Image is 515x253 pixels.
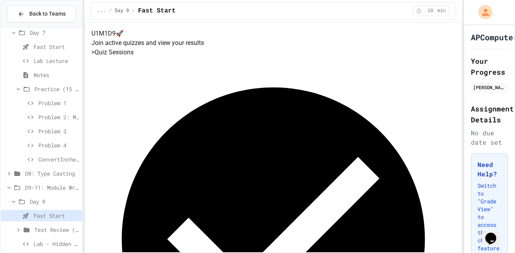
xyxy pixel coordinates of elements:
[424,8,436,14] span: 10
[473,84,506,91] div: [PERSON_NAME]
[97,8,106,14] span: ...
[109,8,112,14] span: /
[34,85,79,93] span: Practice (15 mins)
[29,10,66,18] span: Back to Teams
[91,48,455,57] h5: > Quiz Sessions
[38,99,79,107] span: Problem 1
[38,113,79,121] span: Problem 2: Mission Resource Calculator
[34,212,79,220] span: Fast Start
[482,222,507,245] iframe: chat widget
[38,141,79,149] span: Problem 4
[471,103,508,125] h2: Assignment Details
[138,6,175,16] span: Fast Start
[34,43,79,51] span: Fast Start
[7,5,76,22] button: Back to Teams
[34,226,79,234] span: Test Review (35 mins)
[477,160,501,179] h3: Need Help?
[115,8,129,14] span: Day 9
[132,8,135,14] span: /
[91,38,455,48] p: Join active quizzes and view your results
[470,3,494,21] div: My Account
[30,29,79,37] span: Day 7
[91,29,455,38] h4: U1M1D9 🚀
[38,127,79,135] span: Problem 3
[471,56,508,77] h2: Your Progress
[34,240,79,248] span: Lab - Hidden Figures: Launch Weight Calculator
[25,183,79,192] span: D9-11: Module Wrap Up
[34,71,79,79] span: Notes
[34,57,79,65] span: Lab Lecture
[437,8,446,14] span: min
[471,128,508,147] div: No due date set
[30,197,79,206] span: Day 9
[25,169,79,178] span: D8: Type Casting
[38,155,79,163] span: ConvertInchesGRADED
